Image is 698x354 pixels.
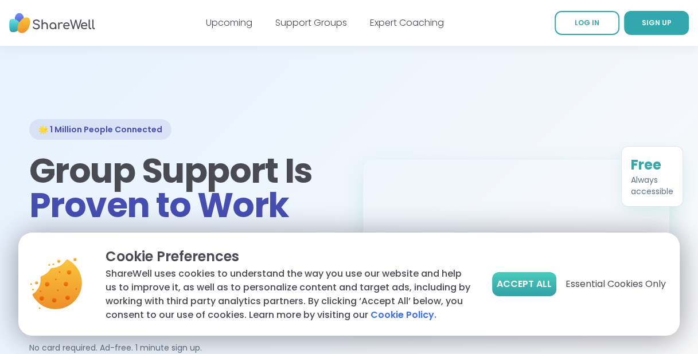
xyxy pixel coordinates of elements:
a: Cookie Policy. [371,308,436,322]
a: Expert Coaching [370,16,444,29]
img: ShareWell Nav Logo [9,7,95,39]
a: LOG IN [555,11,619,35]
a: SIGN UP [624,11,689,35]
h1: Group Support Is [29,154,336,222]
span: Proven to Work [29,181,289,229]
div: 🌟 1 Million People Connected [29,119,171,140]
a: Support Groups [275,16,347,29]
p: No card required. Ad-free. 1 minute sign up. [29,342,336,353]
p: ShareWell uses cookies to understand the way you use our website and help us to improve it, as we... [106,267,474,322]
div: Always accessible [631,174,673,197]
span: LOG IN [575,18,599,27]
a: Upcoming [206,16,252,29]
span: Accept All [497,277,552,291]
button: Accept All [492,272,556,296]
p: Cookie Preferences [106,246,474,267]
span: Essential Cookies Only [566,277,666,291]
span: SIGN UP [642,18,672,27]
div: Free [631,156,673,174]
